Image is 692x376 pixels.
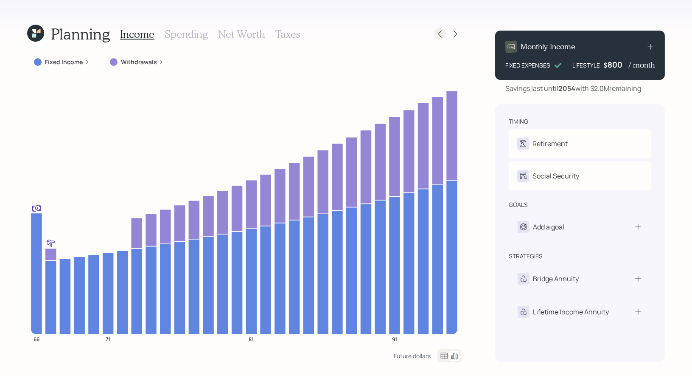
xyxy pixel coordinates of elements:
h3: Taxes [275,28,300,40]
h4: $ [603,60,608,70]
tspan: 71 [106,336,110,343]
div: Add a goal [533,222,564,232]
b: 2054 [558,84,575,93]
div: Savings last until with $2.0M remaining [505,83,641,93]
h4: Monthly Income [521,42,575,51]
h3: Net Worth [218,28,265,40]
div: Bridge Annuity [533,274,579,284]
h1: Planning [51,25,110,43]
tspan: 81 [249,336,254,343]
tspan: 66 [34,336,39,343]
div: timing [509,117,528,126]
div: 800 [608,59,629,70]
label: Withdrawals [121,58,157,66]
h4: / month [629,60,655,70]
div: Future dollars [394,352,431,360]
div: LIFESTYLE [572,61,600,70]
label: Fixed Income [45,58,83,66]
div: Retirement [532,139,568,149]
h3: Income [120,28,154,40]
div: goals [509,201,528,209]
div: strategies [509,252,543,260]
div: FIXED EXPENSES [505,61,550,70]
h3: Spending [165,28,208,40]
tspan: 91 [392,336,397,343]
div: Social Security [532,171,579,181]
div: Lifetime Income Annuity [533,307,609,317]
